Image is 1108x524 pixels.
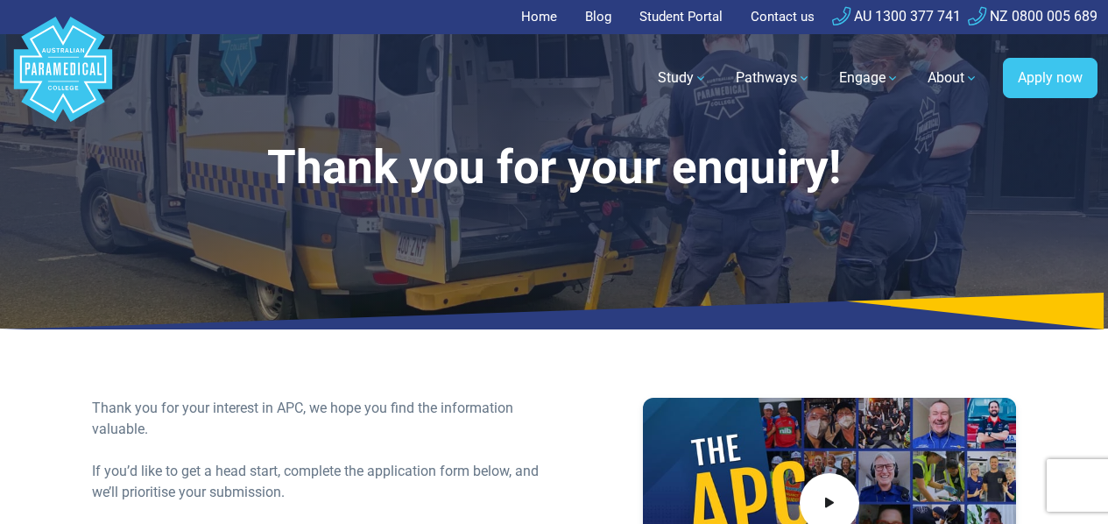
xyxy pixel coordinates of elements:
[92,461,543,503] div: If you’d like to get a head start, complete the application form below, and we’ll prioritise your...
[832,8,961,25] a: AU 1300 377 741
[725,53,822,103] a: Pathways
[829,53,910,103] a: Engage
[968,8,1097,25] a: NZ 0800 005 689
[917,53,989,103] a: About
[1003,58,1097,98] a: Apply now
[647,53,718,103] a: Study
[11,34,116,123] a: Australian Paramedical College
[92,140,1016,195] h1: Thank you for your enquiry!
[92,398,543,440] div: Thank you for your interest in APC, we hope you find the information valuable.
